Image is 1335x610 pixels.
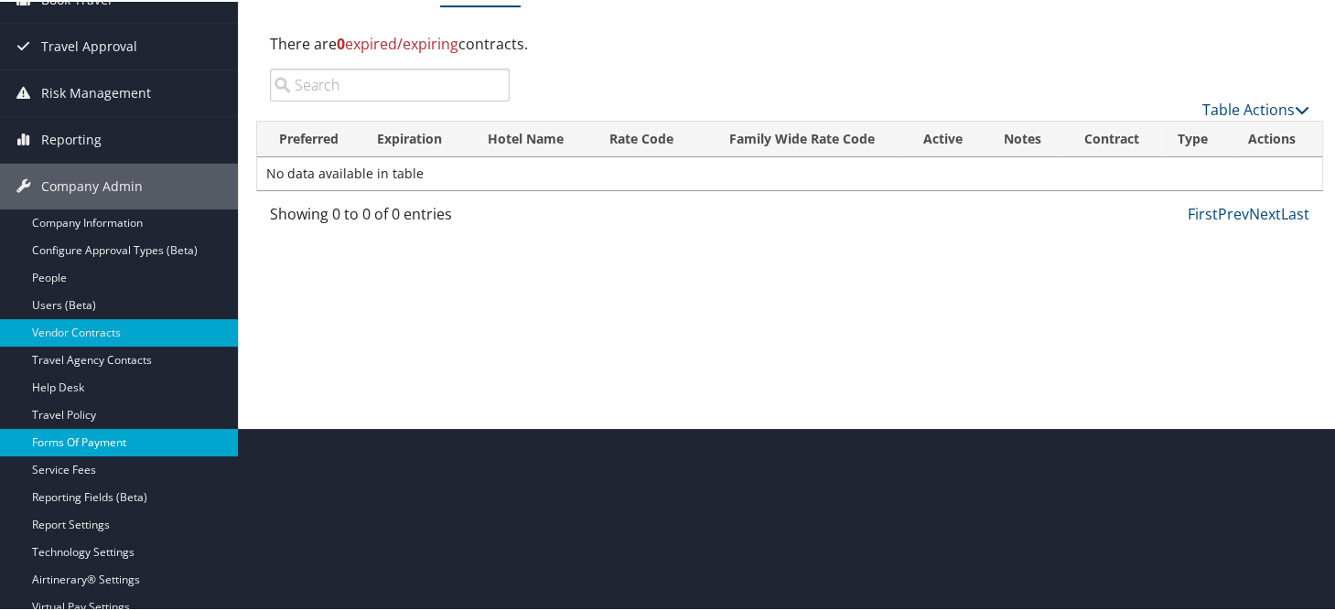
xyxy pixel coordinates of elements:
th: Type: activate to sort column ascending [1161,120,1232,155]
span: expired/expiring [337,32,458,52]
a: Next [1249,202,1281,222]
th: Active: activate to sort column ascending [902,120,984,155]
div: There are contracts. [256,17,1323,67]
th: Hotel Name: activate to sort column ascending [470,120,593,155]
a: First [1188,202,1218,222]
th: Rate Code: activate to sort column ascending [593,120,702,155]
span: Company Admin [41,162,143,208]
span: Risk Management [41,69,151,114]
a: Last [1281,202,1309,222]
th: Contract: activate to sort column ascending [1062,120,1161,155]
td: No data available in table [257,155,1322,188]
th: Expiration: activate to sort column ascending [361,120,470,155]
span: Travel Approval [41,22,137,68]
th: Preferred: activate to sort column ascending [257,120,361,155]
strong: 0 [337,32,345,52]
th: Actions [1232,120,1322,155]
th: Notes: activate to sort column ascending [984,120,1062,155]
a: Table Actions [1202,98,1309,118]
span: Reporting [41,115,102,161]
div: Showing 0 to 0 of 0 entries [270,201,510,232]
input: Search [270,67,510,100]
th: Family Wide Rate Code: activate to sort column ascending [702,120,902,155]
a: Prev [1218,202,1249,222]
